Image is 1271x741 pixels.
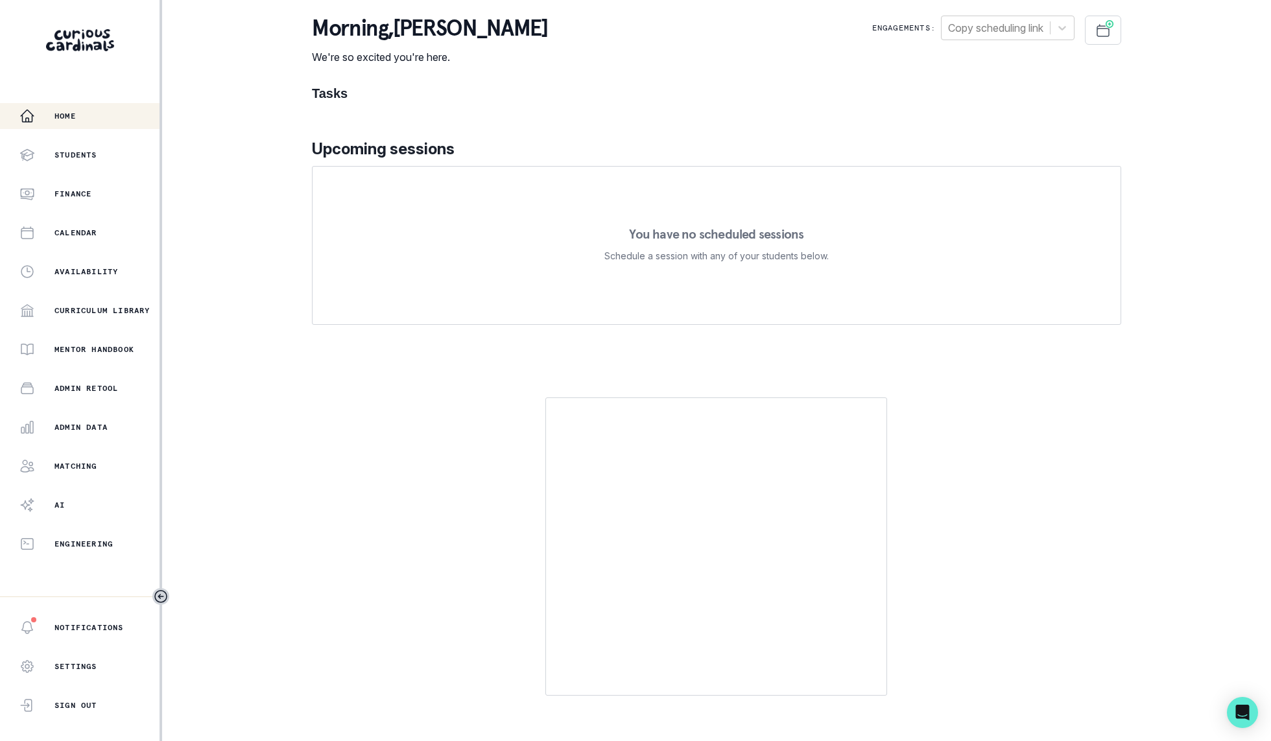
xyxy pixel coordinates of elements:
[872,23,936,33] p: Engagements:
[152,588,169,605] button: Toggle sidebar
[54,622,124,633] p: Notifications
[46,29,114,51] img: Curious Cardinals Logo
[54,189,91,199] p: Finance
[54,150,97,160] p: Students
[54,266,118,277] p: Availability
[54,422,108,432] p: Admin Data
[54,305,150,316] p: Curriculum Library
[604,248,829,264] p: Schedule a session with any of your students below.
[1227,697,1258,728] div: Open Intercom Messenger
[312,86,1121,101] h1: Tasks
[629,228,803,241] p: You have no scheduled sessions
[1085,16,1121,45] button: Schedule Sessions
[54,461,97,471] p: Matching
[312,137,1121,161] p: Upcoming sessions
[54,539,113,549] p: Engineering
[54,700,97,711] p: Sign Out
[54,500,65,510] p: AI
[54,228,97,238] p: Calendar
[54,383,118,394] p: Admin Retool
[54,111,76,121] p: Home
[312,49,547,65] p: We're so excited you're here.
[54,344,134,355] p: Mentor Handbook
[312,16,547,41] p: morning , [PERSON_NAME]
[54,661,97,672] p: Settings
